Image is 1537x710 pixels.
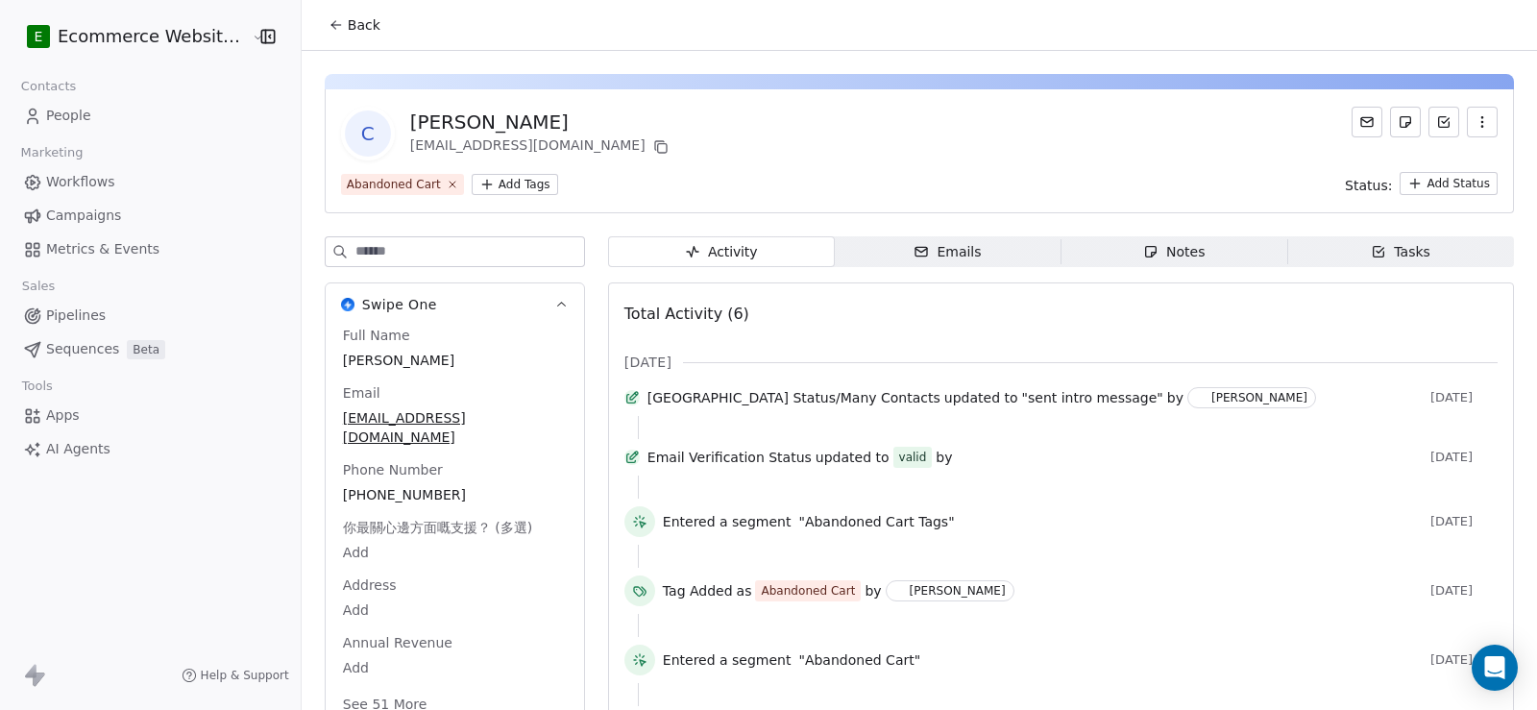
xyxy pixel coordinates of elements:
div: Abandoned Cart [761,582,855,600]
span: Ecommerce Website Builder [58,24,247,49]
span: Campaigns [46,206,121,226]
span: [PHONE_NUMBER] [343,485,567,504]
span: "Abandoned Cart" [798,650,920,670]
span: [DATE] [1430,652,1498,668]
div: [EMAIL_ADDRESS][DOMAIN_NAME] [410,135,672,159]
span: [DATE] [1430,514,1498,529]
span: Entered a segment [663,512,792,531]
span: by [1167,388,1183,407]
button: Back [317,8,392,42]
span: Add [343,600,567,620]
div: [PERSON_NAME] [1211,391,1307,404]
span: "sent intro message" [1022,388,1163,407]
div: Abandoned Cart [347,176,441,193]
button: Add Tags [472,174,558,195]
span: Swipe One [362,295,437,314]
a: AI Agents [15,433,285,465]
span: Marketing [12,138,91,167]
span: [DATE] [1430,583,1498,599]
div: [PERSON_NAME] [410,109,672,135]
span: [DATE] [1430,390,1498,405]
a: Pipelines [15,300,285,331]
button: EEcommerce Website Builder [23,20,238,53]
span: Apps [46,405,80,426]
span: C [345,110,391,157]
span: Sequences [46,339,119,359]
div: [PERSON_NAME] [910,584,1006,598]
div: Tasks [1371,242,1430,262]
span: [DATE] [1430,450,1498,465]
img: Swipe One [341,298,354,311]
span: Full Name [339,326,414,345]
span: [EMAIL_ADDRESS][DOMAIN_NAME] [343,408,567,447]
span: Help & Support [201,668,289,683]
span: "Abandoned Cart Tags" [798,512,954,531]
span: updated to [944,388,1018,407]
span: updated to [816,448,890,467]
span: 你最關心邊方面嘅支援？ (多選) [339,518,536,537]
span: by [865,581,881,600]
button: Swipe OneSwipe One [326,283,584,326]
button: Add Status [1400,172,1498,195]
a: SequencesBeta [15,333,285,365]
a: Workflows [15,166,285,198]
span: Beta [127,340,165,359]
a: Campaigns [15,200,285,232]
span: [DATE] [624,353,671,372]
span: Tag Added [663,581,733,600]
span: Email [339,383,384,403]
span: Pipelines [46,306,106,326]
span: E [35,27,43,46]
a: People [15,100,285,132]
span: Workflows [46,172,115,192]
span: Tools [13,372,61,401]
span: Contacts [12,72,85,101]
a: Help & Support [182,668,289,683]
span: as [737,581,752,600]
span: Metrics & Events [46,239,159,259]
span: Back [348,15,380,35]
span: by [936,448,952,467]
span: Status: [1345,176,1392,195]
span: AI Agents [46,439,110,459]
span: People [46,106,91,126]
span: Phone Number [339,460,447,479]
a: Metrics & Events [15,233,285,265]
span: [GEOGRAPHIC_DATA] Status/Many Contacts [647,388,940,407]
span: Total Activity (6) [624,305,749,323]
div: Open Intercom Messenger [1472,645,1518,691]
div: Emails [914,242,981,262]
img: S [1190,391,1205,405]
span: Add [343,658,567,677]
img: S [889,584,903,599]
span: [PERSON_NAME] [343,351,567,370]
span: Annual Revenue [339,633,456,652]
span: Address [339,575,401,595]
span: Email Verification Status [647,448,812,467]
div: valid [899,448,927,467]
div: Notes [1143,242,1205,262]
span: Add [343,543,567,562]
span: Sales [13,272,63,301]
a: Apps [15,400,285,431]
span: Entered a segment [663,650,792,670]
